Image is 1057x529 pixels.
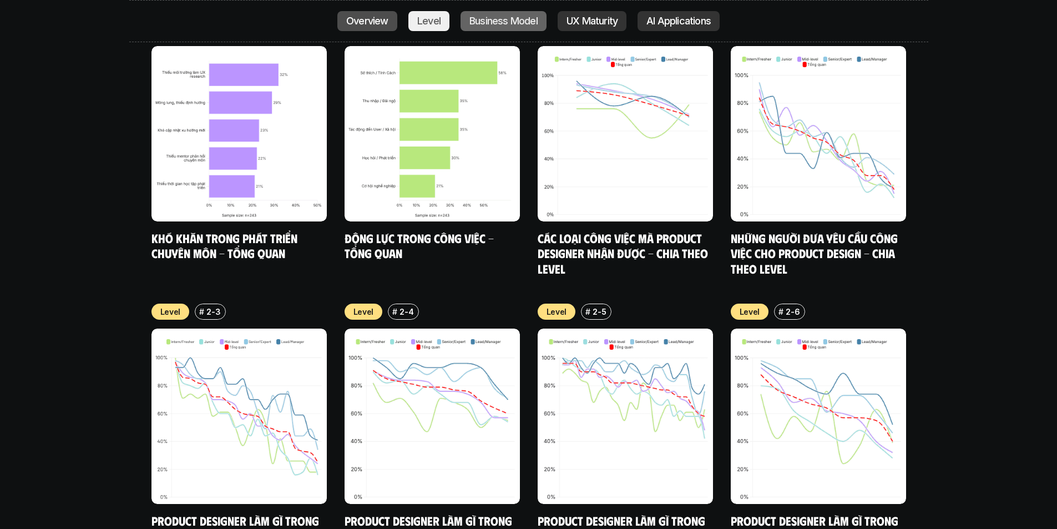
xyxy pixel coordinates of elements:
[346,16,388,27] p: Overview
[731,230,901,276] a: Những người đưa yêu cầu công việc cho Product Design - Chia theo Level
[353,306,374,318] p: Level
[585,308,590,316] h6: #
[547,306,567,318] p: Level
[151,230,300,261] a: Khó khăn trong phát triển chuyên môn - Tổng quan
[206,306,220,318] p: 2-3
[567,16,618,27] p: UX Maturity
[778,308,783,316] h6: #
[638,11,720,31] a: AI Applications
[408,11,449,31] a: Level
[392,308,397,316] h6: #
[740,306,760,318] p: Level
[469,16,538,27] p: Business Model
[558,11,626,31] a: UX Maturity
[417,16,441,27] p: Level
[345,230,497,261] a: Động lực trong công việc - Tổng quan
[646,16,711,27] p: AI Applications
[786,306,800,318] p: 2-6
[538,230,711,276] a: Các loại công việc mà Product Designer nhận được - Chia theo Level
[593,306,606,318] p: 2-5
[160,306,181,318] p: Level
[461,11,547,31] a: Business Model
[399,306,413,318] p: 2-4
[337,11,397,31] a: Overview
[199,308,204,316] h6: #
